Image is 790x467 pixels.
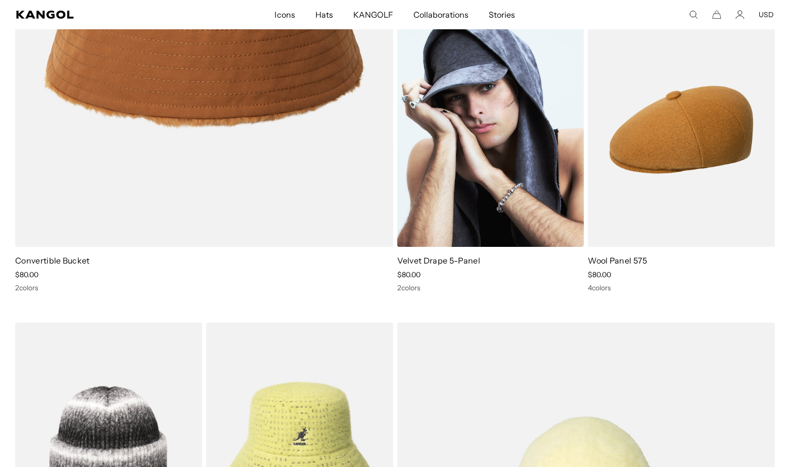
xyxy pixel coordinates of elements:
a: Account [735,10,745,19]
div: 4 colors [588,283,775,292]
img: Wool Panel 575 [588,13,775,247]
button: USD [759,10,774,19]
span: $80.00 [397,270,421,279]
div: 2 colors [397,283,584,292]
a: Wool Panel 575 [588,255,647,266]
img: Velvet Drape 5-Panel [397,13,584,247]
summary: Search here [689,10,698,19]
a: Velvet Drape 5-Panel [397,255,480,266]
div: 2 colors [15,283,393,292]
span: $80.00 [15,270,38,279]
button: Cart [712,10,721,19]
span: $80.00 [588,270,611,279]
a: Kangol [16,11,182,19]
a: Convertible Bucket [15,255,90,266]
